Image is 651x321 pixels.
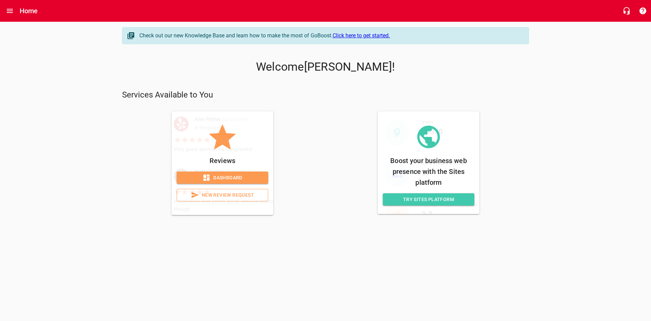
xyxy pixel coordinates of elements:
[333,32,390,39] a: Click here to get started.
[122,90,529,101] p: Services Available to You
[122,60,529,74] p: Welcome [PERSON_NAME] !
[383,193,474,206] a: Try Sites Platform
[139,32,522,40] div: Check out our new Knowledge Base and learn how to make the most of GoBoost.
[177,189,268,201] a: New Review Request
[182,174,263,182] span: Dashboard
[635,3,651,19] button: Support Portal
[388,195,469,204] span: Try Sites Platform
[618,3,635,19] button: Live Chat
[182,191,262,199] span: New Review Request
[177,172,268,184] a: Dashboard
[177,155,268,166] p: Reviews
[383,155,474,188] p: Boost your business web presence with the Sites platform
[2,3,18,19] button: Open drawer
[20,5,38,16] h6: Home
